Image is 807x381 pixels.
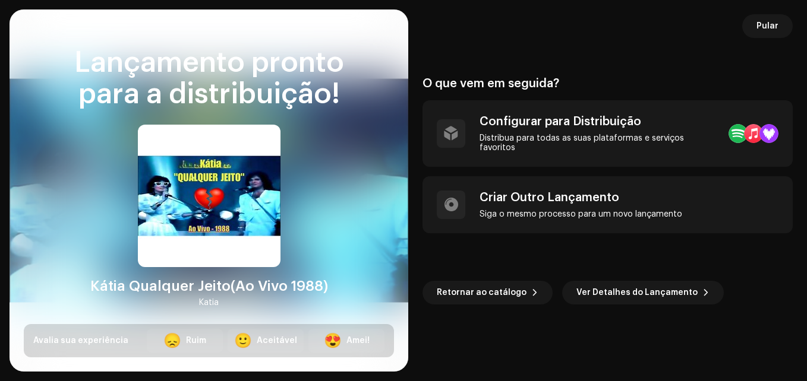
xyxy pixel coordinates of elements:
div: O que vem em seguida? [423,77,793,91]
div: 😞 [163,334,181,348]
div: Configurar para Distribuição [480,115,719,129]
div: 😍 [324,334,342,348]
div: Siga o mesmo processo para um novo lançamento [480,209,682,219]
span: Ver Detalhes do Lançamento [576,281,698,304]
div: Amei! [346,335,370,347]
div: Lançamento pronto para a distribuição! [24,47,394,110]
div: Kátia Qualquer Jeito(Ao Vivo 1988) [90,277,328,296]
div: 🙂 [234,334,252,348]
re-a-post-create-item: Configurar para Distribuição [423,100,793,167]
div: Katia [199,296,219,310]
div: Ruim [186,335,206,347]
re-a-post-create-item: Criar Outro Lançamento [423,176,793,233]
img: 1837cc71-e4df-4f5c-abeb-cc328cc26fe8 [138,125,280,267]
div: Criar Outro Lançamento [480,190,682,205]
span: Avalia sua experiência [33,336,128,345]
span: Pular [756,14,778,38]
button: Pular [742,14,793,38]
div: Aceitável [257,335,297,347]
button: Ver Detalhes do Lançamento [562,281,724,304]
span: Retornar ao catálogo [437,281,527,304]
button: Retornar ao catálogo [423,281,553,304]
div: Distribua para todas as suas plataformas e serviços favoritos [480,134,719,153]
